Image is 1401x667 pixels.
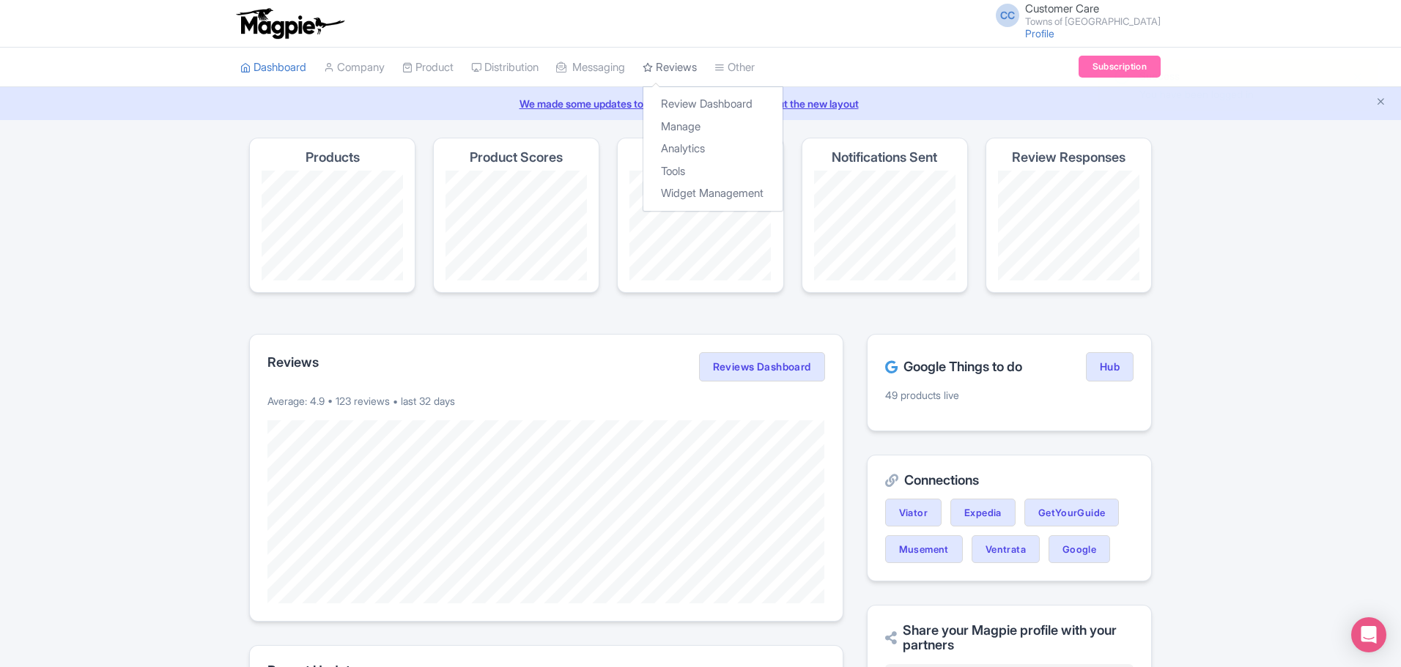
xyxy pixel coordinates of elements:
a: We made some updates to the platform. Read more about the new layout [9,96,1392,111]
div: Open Intercom Messenger [1351,617,1386,652]
a: Widget Management [643,182,783,205]
h4: Product Scores [470,150,563,165]
h2: Reviews [267,355,319,370]
a: Expedia [950,499,1016,526]
a: Messaging [556,48,625,88]
a: GetYourGuide [1024,499,1120,526]
h4: Products [306,150,360,165]
a: Profile [1025,27,1054,40]
h2: Share your Magpie profile with your partners [885,623,1134,652]
a: Musement [885,535,963,563]
button: Close announcement [1375,94,1386,111]
a: Manage [643,116,783,138]
a: Distribution [471,48,539,88]
a: Hub [1086,352,1134,381]
span: Customer Care [1025,1,1099,15]
h2: Connections [885,473,1134,488]
a: Product [402,48,454,88]
a: Other [714,48,755,88]
p: 49 products live [885,387,1134,403]
span: CC [996,4,1019,27]
h4: Review Responses [1012,150,1125,165]
a: Ventrata [972,535,1040,563]
a: Reviews Dashboard [699,352,825,381]
a: Analytics [643,138,783,160]
img: logo-ab69f6fb50320c5b225c76a69d11143b.png [233,7,347,40]
a: Viator [885,499,942,526]
h4: Notifications Sent [832,150,937,165]
button: Close [1352,68,1364,86]
a: Review Dashboard [643,93,783,116]
h2: Google Things to do [885,359,1022,374]
a: Tools [643,160,783,183]
div: You have been logged in [1139,86,1340,102]
a: Company [324,48,385,88]
a: Dashboard [240,48,306,88]
a: Google [1049,535,1110,563]
a: Reviews [643,48,697,88]
a: Subscription [1079,56,1161,78]
a: CC Customer Care Towns of [GEOGRAPHIC_DATA] [987,3,1161,26]
div: Success [1139,68,1340,83]
small: Towns of [GEOGRAPHIC_DATA] [1025,17,1161,26]
p: Average: 4.9 • 123 reviews • last 32 days [267,393,825,409]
